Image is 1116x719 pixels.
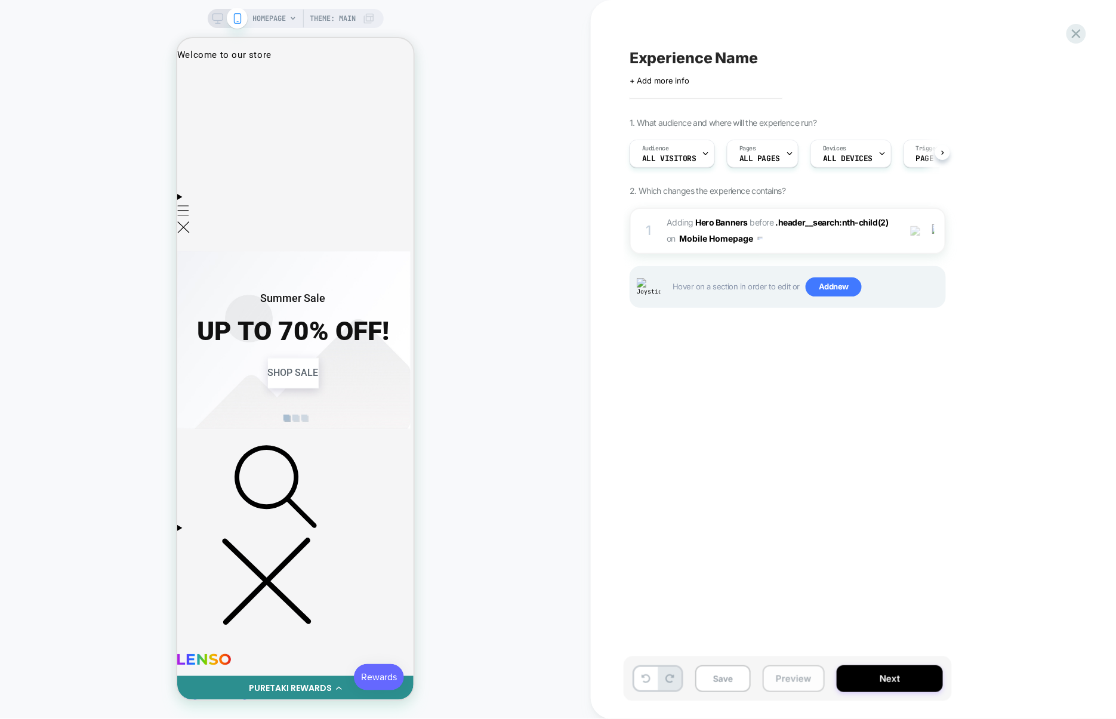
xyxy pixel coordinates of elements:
[911,226,921,236] img: crossed eye
[750,217,774,227] span: BEFORE
[72,644,155,656] div: PURETAKI REWARDS
[916,144,939,153] span: Trigger
[932,224,935,237] img: close
[91,320,141,350] a: SHOP SALE
[696,217,748,227] b: Hero Banners
[20,277,212,308] strong: UP TO 70% OFF!
[763,665,825,692] button: Preview
[630,186,785,196] span: 2. Which changes the experience contains?
[758,237,763,240] img: down arrow
[642,155,696,163] span: All Visitors
[823,144,846,153] span: Devices
[637,278,661,297] img: Joystick
[673,277,939,297] span: Hover on a section in order to edit or
[630,49,758,67] span: Experience Name
[667,217,748,227] span: Adding
[806,277,862,297] span: Add new
[679,230,763,247] button: Mobile Homepage
[823,155,873,163] span: ALL DEVICES
[84,254,149,266] span: Summer Sale
[667,231,676,246] span: on
[739,144,756,153] span: Pages
[837,665,943,692] button: Next
[916,155,957,163] span: Page Load
[739,155,780,163] span: ALL PAGES
[776,217,889,227] span: .header__search:nth-child(2)
[695,665,751,692] button: Save
[630,76,689,85] span: + Add more info
[310,9,356,28] span: Theme: MAIN
[177,626,227,652] iframe: Button to open loyalty program pop-up
[253,9,286,28] span: HOMEPAGE
[642,144,669,153] span: Audience
[643,219,655,243] div: 1
[630,118,816,128] span: 1. What audience and where will the experience run?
